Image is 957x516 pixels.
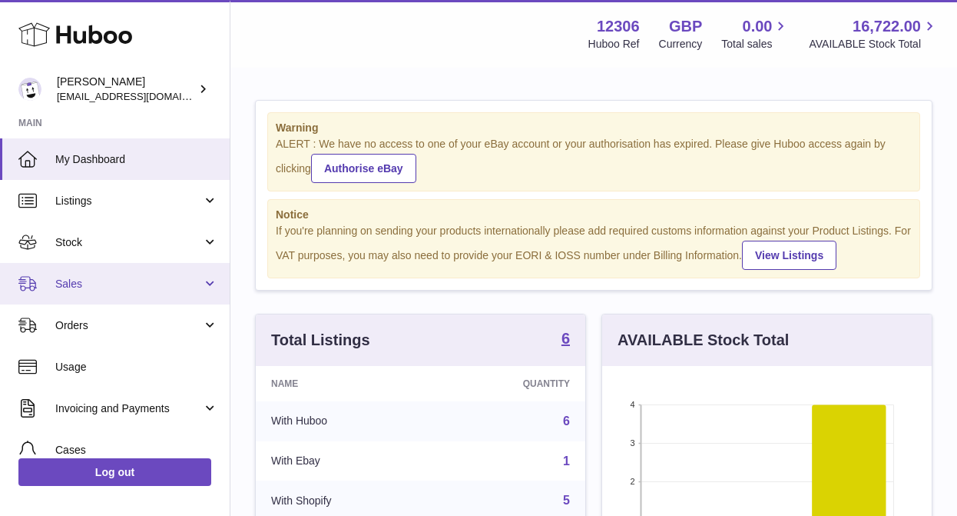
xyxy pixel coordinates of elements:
[630,477,634,486] text: 2
[433,366,585,401] th: Quantity
[669,16,702,37] strong: GBP
[276,224,912,270] div: If you're planning on sending your products internationally please add required customs informati...
[55,277,202,291] span: Sales
[55,443,218,458] span: Cases
[659,37,703,52] div: Currency
[743,16,773,37] span: 0.00
[853,16,921,37] span: 16,722.00
[18,78,41,101] img: hello@otect.co
[563,494,570,507] a: 5
[55,401,202,416] span: Invoicing and Payments
[55,235,202,250] span: Stock
[561,331,570,349] a: 6
[271,330,370,351] h3: Total Listings
[588,37,640,52] div: Huboo Ref
[563,414,570,428] a: 6
[55,194,202,208] span: Listings
[311,154,416,183] a: Authorise eBay
[630,438,634,448] text: 3
[561,331,570,346] strong: 6
[721,16,790,52] a: 0.00 Total sales
[256,366,433,401] th: Name
[618,330,789,351] h3: AVAILABLE Stock Total
[18,458,211,486] a: Log out
[276,208,912,222] strong: Notice
[256,441,433,481] td: With Ebay
[597,16,640,37] strong: 12306
[55,152,218,167] span: My Dashboard
[563,454,570,468] a: 1
[55,318,202,333] span: Orders
[742,241,836,270] a: View Listings
[809,16,939,52] a: 16,722.00 AVAILABLE Stock Total
[630,400,634,409] text: 4
[809,37,939,52] span: AVAILABLE Stock Total
[721,37,790,52] span: Total sales
[55,360,218,375] span: Usage
[256,401,433,441] td: With Huboo
[276,121,912,135] strong: Warning
[276,137,912,183] div: ALERT : We have no access to one of your eBay account or your authorisation has expired. Please g...
[57,75,195,104] div: [PERSON_NAME]
[57,90,226,102] span: [EMAIL_ADDRESS][DOMAIN_NAME]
